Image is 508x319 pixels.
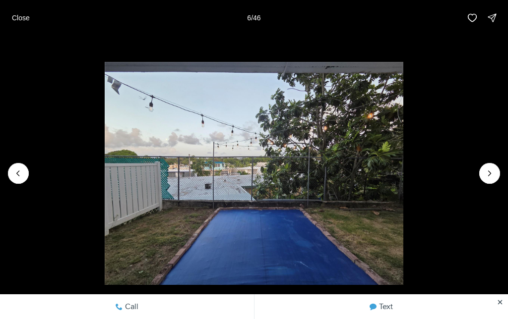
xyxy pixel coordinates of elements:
p: 6 / 46 [247,14,260,22]
p: Close [12,14,30,22]
button: Previous slide [8,163,29,184]
button: Close [6,8,36,28]
button: Next slide [479,163,500,184]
